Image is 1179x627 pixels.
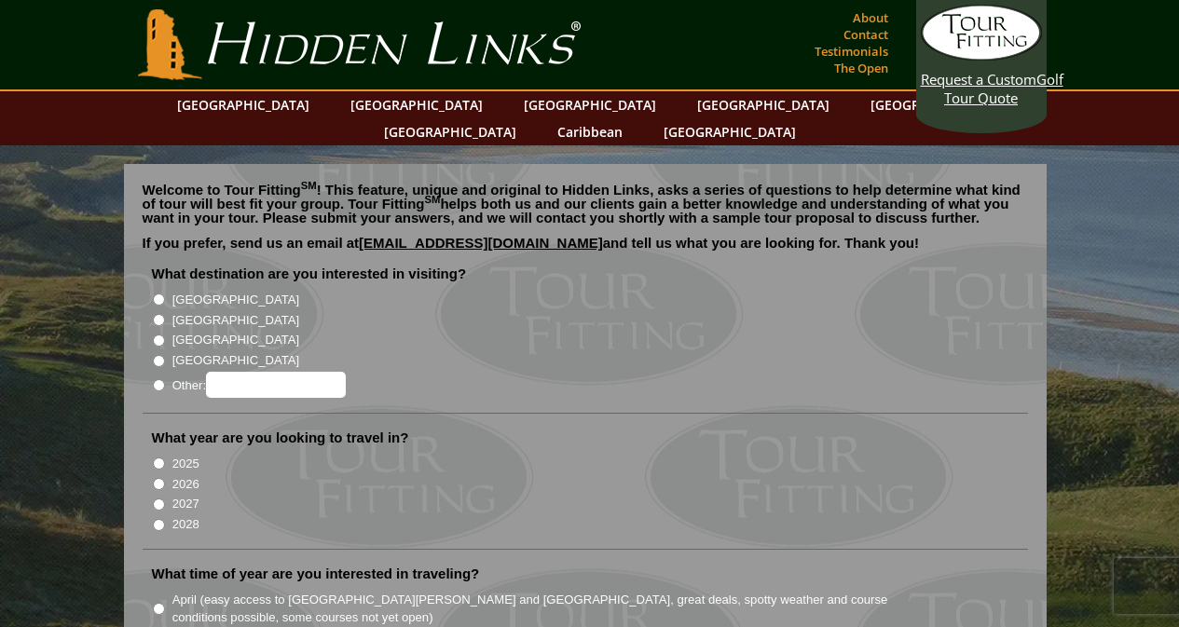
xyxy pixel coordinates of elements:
a: About [848,5,893,31]
label: [GEOGRAPHIC_DATA] [172,291,299,309]
a: [GEOGRAPHIC_DATA] [375,118,526,145]
a: [EMAIL_ADDRESS][DOMAIN_NAME] [359,235,603,251]
label: What time of year are you interested in traveling? [152,565,480,583]
label: 2026 [172,475,199,494]
a: [GEOGRAPHIC_DATA] [654,118,805,145]
label: [GEOGRAPHIC_DATA] [172,331,299,349]
label: [GEOGRAPHIC_DATA] [172,351,299,370]
a: Caribbean [548,118,632,145]
input: Other: [206,372,346,398]
a: Contact [839,21,893,48]
label: 2028 [172,515,199,534]
label: Other: [172,372,346,398]
label: [GEOGRAPHIC_DATA] [172,311,299,330]
a: Request a CustomGolf Tour Quote [921,5,1042,107]
p: If you prefer, send us an email at and tell us what you are looking for. Thank you! [143,236,1028,264]
a: [GEOGRAPHIC_DATA] [341,91,492,118]
label: April (easy access to [GEOGRAPHIC_DATA][PERSON_NAME] and [GEOGRAPHIC_DATA], great deals, spotty w... [172,591,922,627]
a: [GEOGRAPHIC_DATA] [861,91,1012,118]
span: Request a Custom [921,70,1036,89]
label: What destination are you interested in visiting? [152,265,467,283]
sup: SM [301,180,317,191]
a: [GEOGRAPHIC_DATA] [514,91,665,118]
label: 2025 [172,455,199,473]
p: Welcome to Tour Fitting ! This feature, unique and original to Hidden Links, asks a series of que... [143,183,1028,225]
a: [GEOGRAPHIC_DATA] [168,91,319,118]
a: The Open [829,55,893,81]
label: What year are you looking to travel in? [152,429,409,447]
a: Testimonials [810,38,893,64]
a: [GEOGRAPHIC_DATA] [688,91,839,118]
sup: SM [425,194,441,205]
label: 2027 [172,495,199,513]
